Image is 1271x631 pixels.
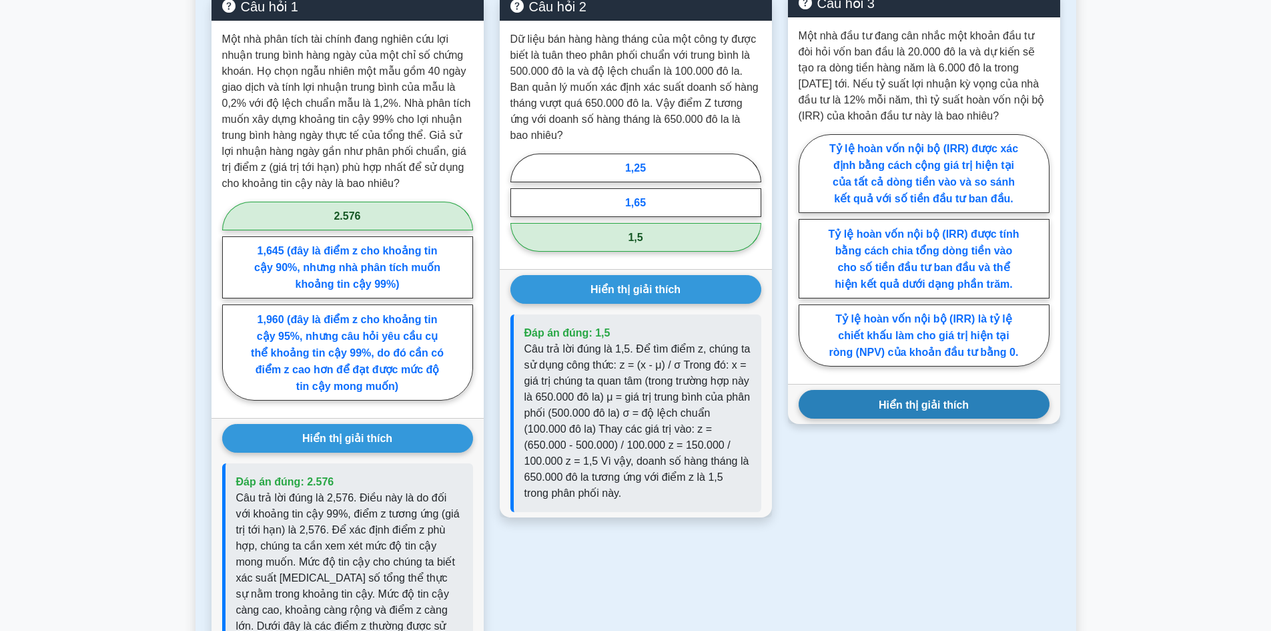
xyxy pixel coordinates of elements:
[829,313,1019,358] font: Tỷ lệ hoàn vốn nội bộ (IRR) là tỷ lệ chiết khấu làm cho giá trị hiện tại ròng (NPV) của khoản đầu...
[236,476,334,487] font: Đáp án đúng: 2.576
[254,245,440,290] font: 1,645 (đây là điểm z cho khoảng tin cậy 90%, nhưng nhà phân tích muốn khoảng tin cậy 99%)
[799,30,1045,122] font: Một nhà đầu tư đang cân nhắc một khoản đầu tư đòi hỏi vốn ban đầu là 20.000 đô la và dự kiến ​​sẽ...
[334,210,360,222] font: 2.576
[251,313,444,392] font: 1,960 (đây là điểm z cho khoảng tin cậy 95%, nhưng câu hỏi yêu cầu cụ thể khoảng tin cậy 99%, do ...
[625,197,646,208] font: 1,65
[829,143,1018,204] font: Tỷ lệ hoàn vốn nội bộ (IRR) được xác định bằng cách cộng giá trị hiện tại của tất cả dòng tiền và...
[879,399,969,410] font: Hiển thị giải thích
[302,433,392,444] font: Hiển thị giải thích
[510,33,759,141] font: Dữ liệu bán hàng hàng tháng của một công ty được biết là tuân theo phân phối chuẩn với trung bình...
[510,275,761,304] button: Hiển thị giải thích
[590,284,681,295] font: Hiển thị giải thích
[628,232,643,243] font: 1,5
[524,343,751,499] font: Câu trả lời đúng là 1,5. Để tìm điểm z, chúng ta sử dụng công thức: z = (x - μ) / σ Trong đó: x =...
[222,424,473,453] button: Hiển thị giải thích
[625,162,646,174] font: 1,25
[799,390,1049,419] button: Hiển thị giải thích
[524,327,610,339] font: Đáp án đúng: 1,5
[829,228,1019,289] font: Tỷ lệ hoàn vốn nội bộ (IRR) được tính bằng cách chia tổng dòng tiền vào cho số tiền đầu tư ban đầ...
[222,33,471,189] font: Một nhà phân tích tài chính đang nghiên cứu lợi nhuận trung bình hàng ngày của một chỉ số chứng k...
